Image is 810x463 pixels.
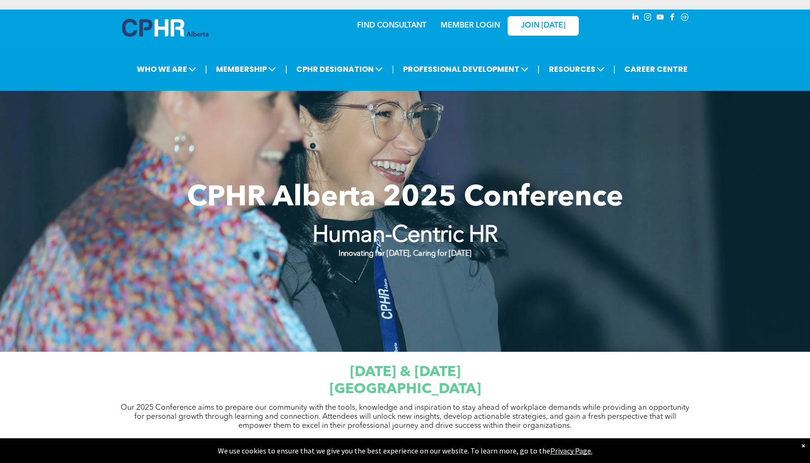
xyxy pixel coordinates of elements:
[537,59,540,79] li: |
[655,12,665,25] a: youtube
[213,60,279,78] span: MEMBERSHIP
[330,382,481,396] span: [GEOGRAPHIC_DATA]
[400,60,531,78] span: PROFESSIONAL DEVELOPMENT
[187,184,623,212] span: CPHR Alberta 2025 Conference
[546,60,607,78] span: RESOURCES
[550,446,593,455] a: Privacy Page.
[357,22,426,29] a: FIND CONSULTANT
[521,21,565,30] span: JOIN [DATE]
[392,59,394,79] li: |
[642,12,653,25] a: instagram
[293,60,386,78] span: CPHR DESIGNATION
[121,404,689,430] span: Our 2025 Conference aims to prepare our community with the tools, knowledge and inspiration to st...
[339,250,471,258] strong: Innovating for [DATE], Caring for [DATE]
[667,12,678,25] a: facebook
[630,12,640,25] a: linkedin
[441,22,500,29] a: MEMBER LOGIN
[205,59,207,79] li: |
[285,59,287,79] li: |
[613,59,616,79] li: |
[350,365,461,379] span: [DATE] & [DATE]
[312,224,498,247] strong: Human-Centric HR
[801,441,805,450] div: Dismiss notification
[134,60,199,78] span: WHO WE ARE
[622,60,690,78] a: CAREER CENTRE
[508,16,579,36] a: JOIN [DATE]
[679,12,690,25] a: Social network
[122,19,208,37] img: A blue and white logo for cp alberta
